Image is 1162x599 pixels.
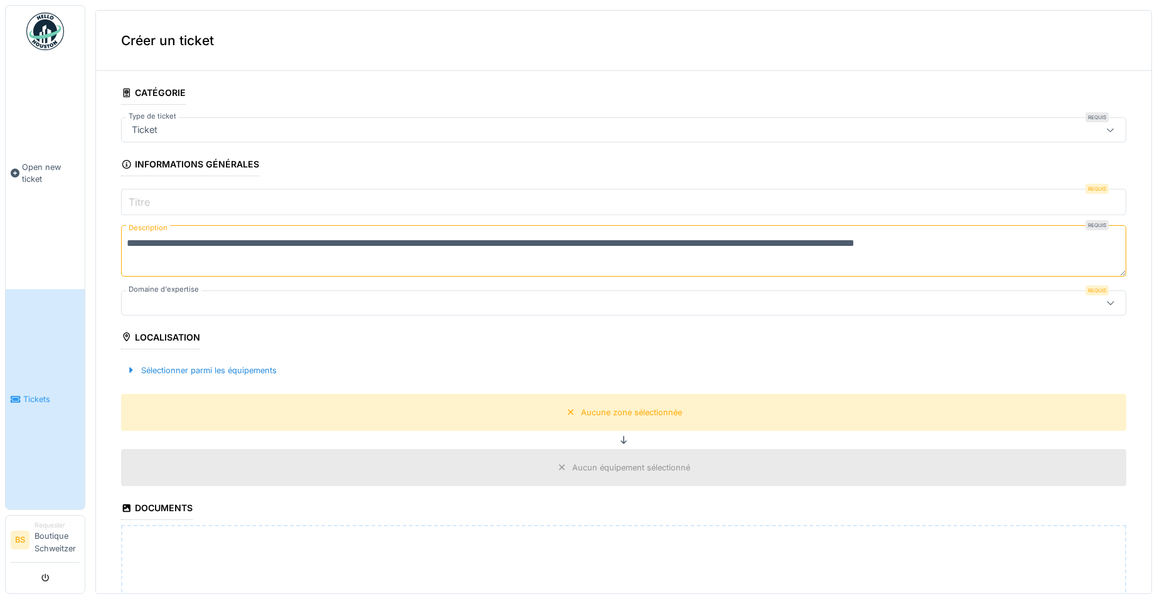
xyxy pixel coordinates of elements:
[127,123,163,137] div: Ticket
[35,521,80,530] div: Requester
[6,57,85,289] a: Open new ticket
[126,111,179,122] label: Type de ticket
[23,393,80,405] span: Tickets
[126,194,152,209] label: Titre
[11,521,80,563] a: BS RequesterBoutique Schweitzer
[22,161,80,185] span: Open new ticket
[581,406,682,418] div: Aucune zone sélectionnée
[1085,220,1109,230] div: Requis
[1085,285,1109,295] div: Requis
[121,328,200,349] div: Localisation
[26,13,64,50] img: Badge_color-CXgf-gQk.svg
[126,284,201,295] label: Domaine d'expertise
[121,155,259,176] div: Informations générales
[1085,112,1109,122] div: Requis
[35,521,80,559] li: Boutique Schweitzer
[6,289,85,509] a: Tickets
[572,462,690,474] div: Aucun équipement sélectionné
[121,362,282,379] div: Sélectionner parmi les équipements
[126,220,170,236] label: Description
[96,11,1151,71] div: Créer un ticket
[121,499,193,520] div: Documents
[1085,184,1109,194] div: Requis
[11,531,29,549] li: BS
[121,83,186,105] div: Catégorie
